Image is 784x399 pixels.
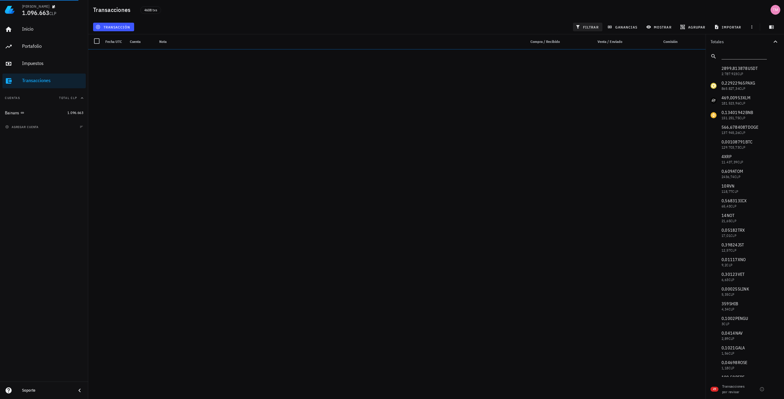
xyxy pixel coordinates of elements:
div: Impuestos [22,60,83,66]
span: Total CLP [59,96,77,100]
div: Cuenta [127,34,157,49]
span: agrupar [681,25,705,29]
div: Nota [157,34,523,49]
span: ganancias [609,25,637,29]
div: Fecha UTC [103,34,127,49]
span: Compra / Recibido [530,39,560,44]
a: Inicio [2,22,86,37]
img: LedgiFi [5,5,15,15]
div: Transacciones por revisar [722,384,748,395]
button: agregar cuenta [4,124,41,130]
div: Inicio [22,26,83,32]
span: Fecha UTC [105,39,122,44]
span: transacción [97,25,130,29]
button: agrupar [678,23,709,31]
a: Impuestos [2,56,86,71]
div: Transacciones [22,78,83,83]
span: 1.096.663 [67,110,83,115]
button: mostrar [644,23,675,31]
button: CuentasTotal CLP [2,91,86,105]
div: avatar [771,5,780,15]
div: Compra / Recibido [523,34,562,49]
div: [PERSON_NAME] [22,4,49,9]
div: Venta / Enviado [586,34,625,49]
button: ganancias [605,23,641,31]
span: mostrar [647,25,672,29]
div: Bainans [5,110,19,116]
div: Soporte [22,388,71,393]
button: Totales [706,34,784,49]
span: Nota [159,39,167,44]
span: Cuenta [130,39,141,44]
span: agregar cuenta [6,125,39,129]
div: Comisión [636,34,680,49]
a: Bainans 1.096.663 [2,105,86,120]
div: Portafolio [22,43,83,49]
button: filtrar [573,23,602,31]
span: 49 [713,387,716,392]
span: importar [715,25,741,29]
button: transacción [93,23,134,31]
span: Comisión [663,39,677,44]
button: importar [711,23,745,31]
div: Totales [710,40,772,44]
span: 4608 txs [144,7,157,13]
span: CLP [49,11,56,16]
span: 1.096.663 [22,9,49,17]
span: Venta / Enviado [597,39,622,44]
a: Portafolio [2,39,86,54]
h1: Transacciones [93,5,133,15]
span: filtrar [577,25,599,29]
a: Transacciones [2,74,86,88]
